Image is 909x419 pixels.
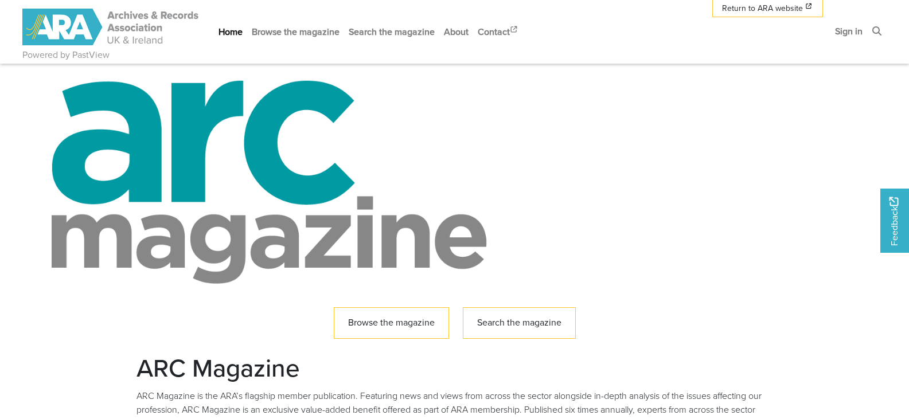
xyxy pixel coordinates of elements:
a: Would you like to provide feedback? [880,189,909,253]
a: Powered by PastView [22,48,110,62]
a: Sign in [830,16,867,46]
a: Search the magazine [463,307,576,339]
a: Contact [473,17,524,47]
a: Search the magazine [344,17,439,47]
span: Feedback [887,197,901,245]
a: Browse the magazine [247,17,344,47]
a: Home [214,17,247,47]
h2: ARC Magazine [136,353,773,383]
a: About [439,17,473,47]
img: ARA - ARC Magazine | Powered by PastView [22,9,200,45]
span: Return to ARA website [722,2,803,14]
a: ARA - ARC Magazine | Powered by PastView logo [22,2,200,52]
a: Browse the magazine [334,307,449,339]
